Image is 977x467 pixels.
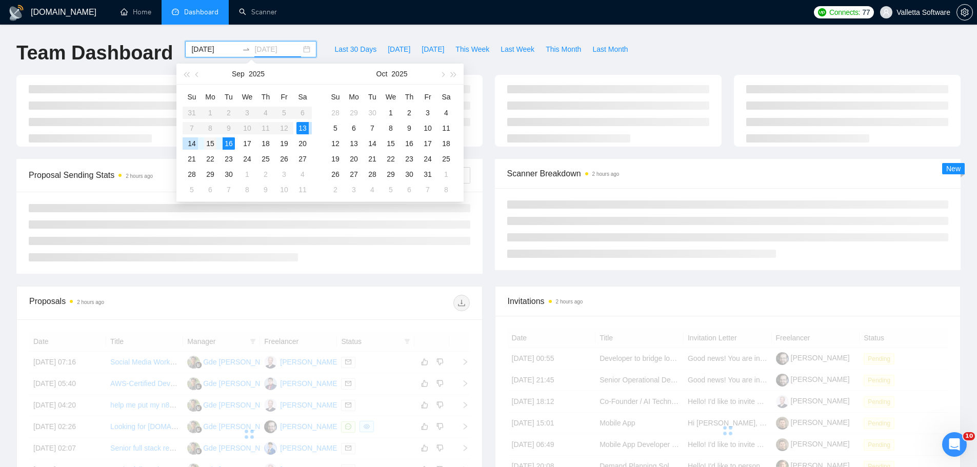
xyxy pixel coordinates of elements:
div: 6 [348,122,360,134]
span: setting [957,8,972,16]
th: Tu [220,89,238,105]
div: 22 [204,153,216,165]
span: Last Week [501,44,534,55]
div: 14 [366,137,378,150]
div: 29 [385,168,397,180]
div: 1 [440,168,452,180]
div: 5 [329,122,342,134]
td: 2025-10-11 [437,120,455,136]
div: 8 [241,184,253,196]
div: 30 [366,107,378,119]
div: 4 [440,107,452,119]
div: Proposals [29,295,249,311]
td: 2025-10-12 [326,136,345,151]
img: logo [8,5,25,21]
td: 2025-09-24 [238,151,256,167]
td: 2025-10-22 [382,151,400,167]
div: 28 [329,107,342,119]
td: 2025-10-29 [382,167,400,182]
th: We [238,89,256,105]
div: 2 [329,184,342,196]
time: 2 hours ago [77,299,104,305]
td: 2025-09-26 [275,151,293,167]
td: 2025-10-10 [275,182,293,197]
td: 2025-09-29 [201,167,220,182]
td: 2025-10-27 [345,167,363,182]
td: 2025-10-11 [293,182,312,197]
div: 7 [422,184,434,196]
span: to [242,45,250,53]
td: 2025-10-07 [220,182,238,197]
td: 2025-10-06 [345,120,363,136]
span: Last 30 Days [334,44,376,55]
span: Proposal Sending Stats [29,169,354,181]
td: 2025-10-09 [256,182,275,197]
div: 7 [223,184,235,196]
button: setting [956,4,973,21]
div: 20 [296,137,309,150]
td: 2025-10-20 [345,151,363,167]
div: 31 [422,168,434,180]
span: dashboard [172,8,179,15]
div: 3 [278,168,290,180]
span: Last Month [592,44,628,55]
td: 2025-10-03 [275,167,293,182]
td: 2025-11-05 [382,182,400,197]
div: 6 [204,184,216,196]
td: 2025-09-21 [183,151,201,167]
div: 28 [186,168,198,180]
td: 2025-10-17 [418,136,437,151]
td: 2025-09-14 [183,136,201,151]
div: 3 [348,184,360,196]
button: Last 30 Days [329,41,382,57]
div: 2 [403,107,415,119]
div: 25 [440,153,452,165]
td: 2025-10-31 [418,167,437,182]
td: 2025-10-03 [418,105,437,120]
th: Mo [345,89,363,105]
div: 6 [403,184,415,196]
div: 13 [348,137,360,150]
div: 5 [385,184,397,196]
th: Fr [275,89,293,105]
button: Oct [376,64,388,84]
time: 2 hours ago [556,299,583,304]
td: 2025-10-10 [418,120,437,136]
span: This Month [546,44,581,55]
td: 2025-10-16 [400,136,418,151]
div: 1 [385,107,397,119]
div: 14 [186,137,198,150]
div: 19 [329,153,342,165]
div: 30 [403,168,415,180]
span: [DATE] [388,44,410,55]
div: 10 [278,184,290,196]
div: 27 [296,153,309,165]
button: [DATE] [382,41,416,57]
td: 2025-09-19 [275,136,293,151]
span: This Week [455,44,489,55]
td: 2025-09-23 [220,151,238,167]
td: 2025-10-26 [326,167,345,182]
td: 2025-11-03 [345,182,363,197]
span: [DATE] [422,44,444,55]
td: 2025-09-20 [293,136,312,151]
td: 2025-10-02 [256,167,275,182]
div: 26 [329,168,342,180]
td: 2025-09-18 [256,136,275,151]
span: user [883,9,890,16]
th: Fr [418,89,437,105]
input: End date [254,44,301,55]
div: 12 [329,137,342,150]
button: Last Week [495,41,540,57]
td: 2025-11-02 [326,182,345,197]
div: 3 [422,107,434,119]
td: 2025-09-13 [293,120,312,136]
td: 2025-11-04 [363,182,382,197]
td: 2025-10-21 [363,151,382,167]
td: 2025-10-14 [363,136,382,151]
time: 2 hours ago [592,171,620,177]
div: 4 [296,168,309,180]
th: Su [326,89,345,105]
th: Th [256,89,275,105]
td: 2025-10-07 [363,120,382,136]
